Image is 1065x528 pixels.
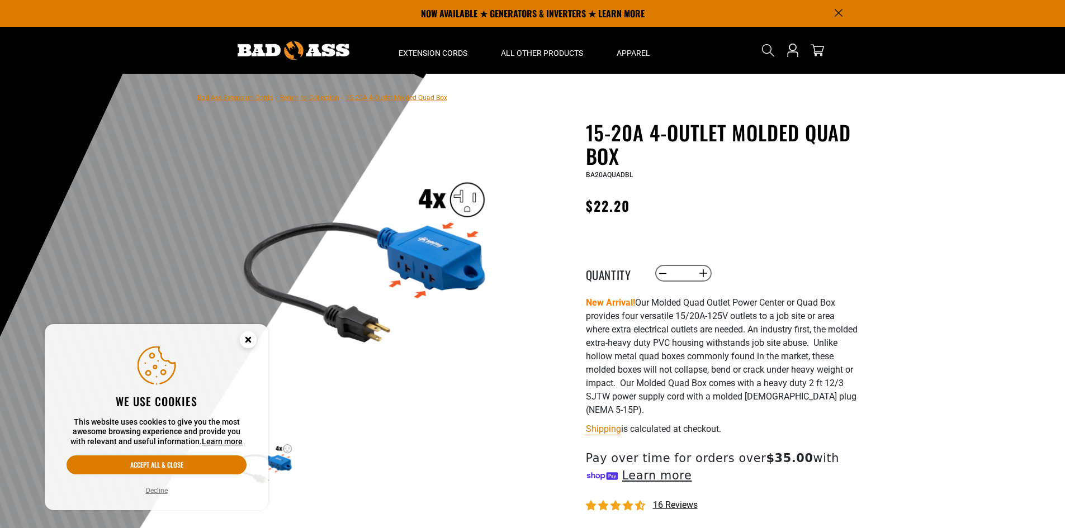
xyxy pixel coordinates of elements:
img: Bad Ass Extension Cords [238,41,349,60]
summary: Search [759,41,777,59]
a: Bad Ass Extension Cords [197,94,273,102]
span: Apparel [617,48,650,58]
span: BA20AQUADBL [586,171,633,179]
span: 16 reviews [653,500,698,510]
p: This website uses cookies to give you the most awesome browsing experience and provide you with r... [67,417,247,447]
button: Accept all & close [67,455,247,474]
aside: Cookie Consent [45,324,268,511]
label: Quantity [586,266,642,280]
h1: 15-20A 4-Outlet Molded Quad Box [586,121,860,168]
h2: We use cookies [67,394,247,408]
a: Learn more [202,437,243,446]
summary: Extension Cords [382,27,484,74]
strong: New Arrival! [586,297,635,308]
button: Decline [143,485,171,496]
div: is calculated at checkout. [586,421,860,436]
span: $22.20 [586,196,630,216]
span: 15-20A 4-Outlet Molded Quad Box [345,94,447,102]
span: 4.44 stars [586,501,647,511]
summary: All Other Products [484,27,600,74]
a: Shipping [586,424,621,434]
span: › [341,94,343,102]
span: › [275,94,277,102]
span: All Other Products [501,48,583,58]
a: Return to Collection [280,94,339,102]
p: Our Molded Quad Outlet Power Center or Quad Box provides four versatile 15/20A-125V outlets to a ... [586,296,860,417]
span: Extension Cords [399,48,467,58]
nav: breadcrumbs [197,91,447,104]
summary: Apparel [600,27,667,74]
